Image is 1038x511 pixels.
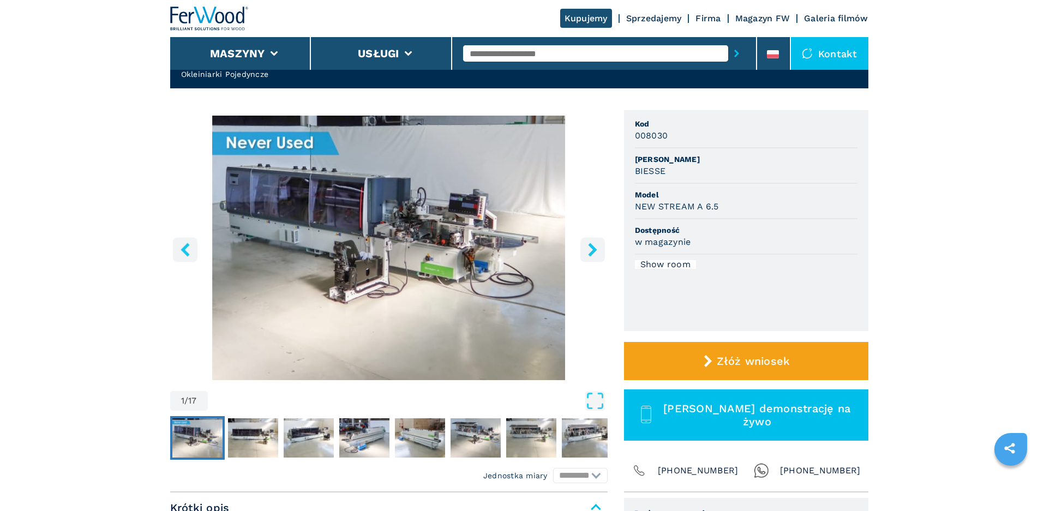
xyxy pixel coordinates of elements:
[172,418,223,458] img: 0f224fab66445113ae1c1c9a9a60b9ed
[181,69,383,80] h2: Okleiniarki Pojedyncze
[170,7,249,31] img: Ferwood
[658,463,739,478] span: [PHONE_NUMBER]
[996,435,1023,462] a: sharethis
[504,416,559,460] button: Go to Slide 7
[170,416,225,460] button: Go to Slide 1
[395,418,445,458] img: 4a8861d02defd571c35ff8b79eb2e36e
[210,47,265,60] button: Maszyny
[173,237,197,262] button: left-button
[802,48,813,59] img: Kontakt
[560,9,612,28] a: Kupujemy
[337,416,392,460] button: Go to Slide 4
[635,189,857,200] span: Model
[188,396,197,405] span: 17
[624,342,868,380] button: Złóż wniosek
[626,13,682,23] a: Sprzedajemy
[226,416,280,460] button: Go to Slide 2
[635,118,857,129] span: Kod
[506,418,556,458] img: 6a65efe262608d96ca6465372fbf53ac
[635,260,696,269] div: Show room
[451,418,501,458] img: 32612b326202130bd214aeae471c775b
[804,13,868,23] a: Galeria filmów
[791,37,868,70] div: Kontakt
[992,462,1030,503] iframe: Chat
[284,418,334,458] img: 639e792f30bdcb2b0ef7653d1cadeeec
[780,463,861,478] span: [PHONE_NUMBER]
[635,236,691,248] h3: w magazynie
[635,225,857,236] span: Dostępność
[717,354,790,368] span: Złóż wniosek
[624,389,868,441] button: [PERSON_NAME] demonstrację na żywo
[658,402,855,428] span: [PERSON_NAME] demonstrację na żywo
[560,416,614,460] button: Go to Slide 8
[735,13,790,23] a: Magazyn FW
[181,396,184,405] span: 1
[393,416,447,460] button: Go to Slide 5
[358,47,399,60] button: Usługi
[635,200,719,213] h3: NEW STREAM A 6.5
[754,463,769,478] img: Whatsapp
[635,129,668,142] h3: 008030
[170,416,608,460] nav: Thumbnail Navigation
[339,418,389,458] img: 9420e518d3d3bc1c02bc16b7e7f7bc6b
[635,165,666,177] h3: BIESSE
[184,396,188,405] span: /
[580,237,605,262] button: right-button
[695,13,721,23] a: Firma
[448,416,503,460] button: Go to Slide 6
[562,418,612,458] img: 3c3d47521e0782155f044d444caa1d36
[483,470,548,481] em: Jednostka miary
[728,41,745,66] button: submit-button
[281,416,336,460] button: Go to Slide 3
[635,154,857,165] span: [PERSON_NAME]
[632,463,647,478] img: Phone
[170,116,608,380] img: Okleiniarki Pojedyncze BIESSE NEW STREAM A 6.5
[228,418,278,458] img: a6b6a7132f8a142ed6aa7ef1946c3fcf
[211,391,605,411] button: Open Fullscreen
[170,116,608,380] div: Go to Slide 1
